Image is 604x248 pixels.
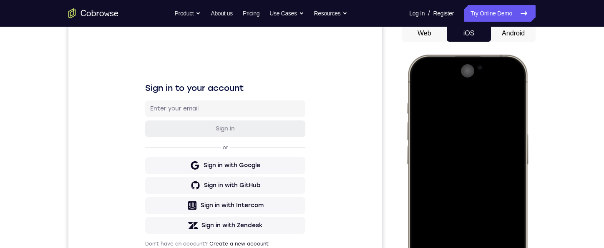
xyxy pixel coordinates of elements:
button: Sign in with GitHub [77,152,237,169]
button: Android [491,25,536,42]
a: About us [211,5,232,22]
button: Web [402,25,447,42]
a: Create a new account [141,216,200,222]
input: Enter your email [82,80,232,88]
button: Resources [314,5,348,22]
button: Sign in with Intercom [77,172,237,189]
button: Product [175,5,201,22]
a: Go to the home page [68,8,118,18]
p: Don't have an account? [77,215,237,222]
button: Sign in with Zendesk [77,192,237,209]
button: Sign in with Google [77,132,237,149]
h1: Sign in to your account [77,57,237,69]
div: Sign in with Intercom [132,176,195,185]
a: Log In [409,5,425,22]
div: Sign in with Google [135,136,192,145]
p: or [153,119,161,126]
div: Sign in with GitHub [136,156,192,165]
button: Use Cases [269,5,304,22]
a: Pricing [243,5,259,22]
div: Sign in with Zendesk [133,196,194,205]
button: Sign in [77,95,237,112]
span: / [428,8,430,18]
a: Register [433,5,454,22]
button: iOS [447,25,491,42]
a: Try Online Demo [464,5,536,22]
